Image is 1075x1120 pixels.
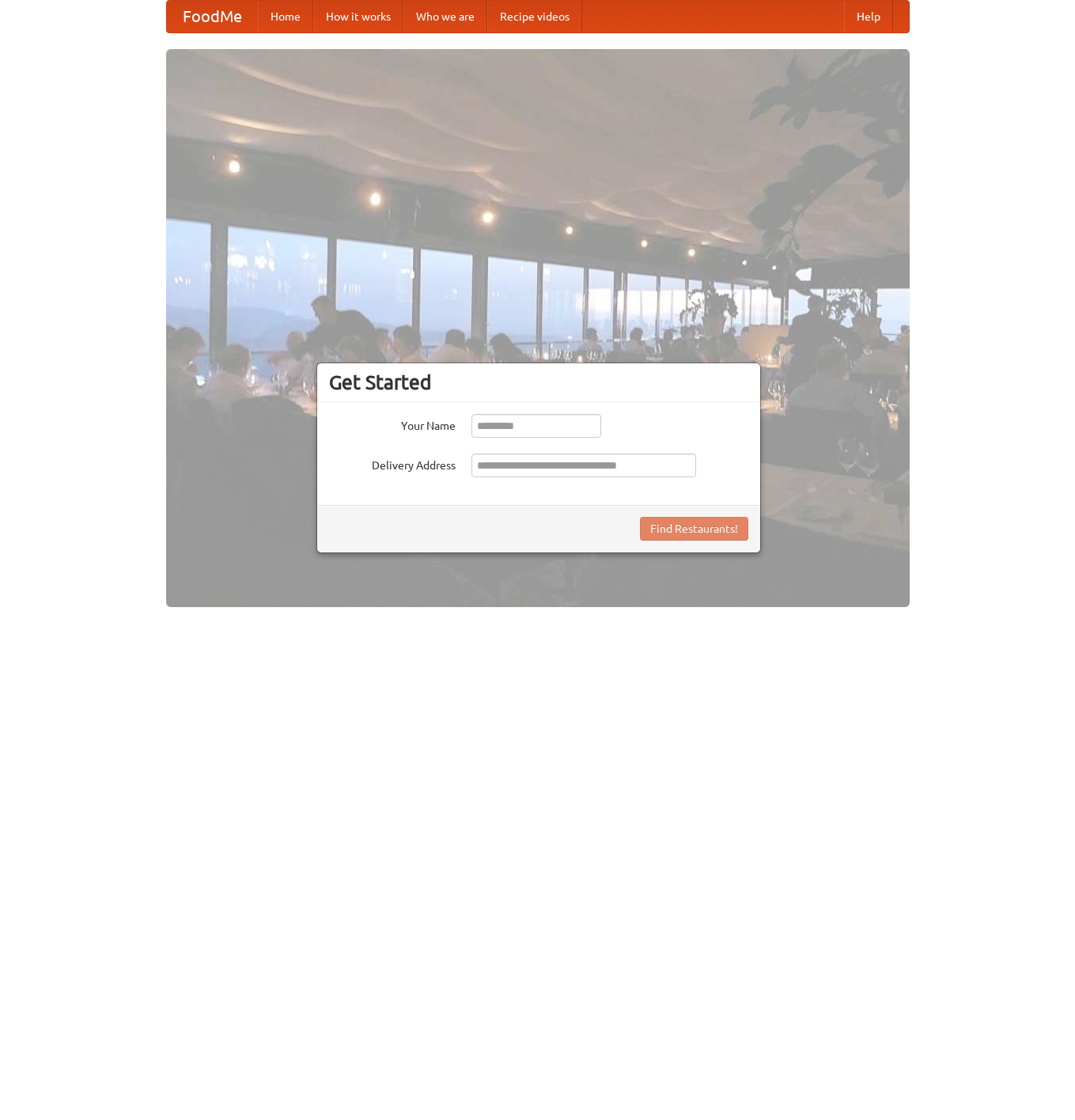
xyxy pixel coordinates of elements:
[403,1,487,32] a: Who we are
[167,1,258,32] a: FoodMe
[640,517,748,541] button: Find Restaurants!
[329,370,748,394] h3: Get Started
[329,414,456,434] label: Your Name
[844,1,893,32] a: Help
[329,454,456,473] label: Delivery Address
[258,1,313,32] a: Home
[487,1,582,32] a: Recipe videos
[313,1,403,32] a: How it works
